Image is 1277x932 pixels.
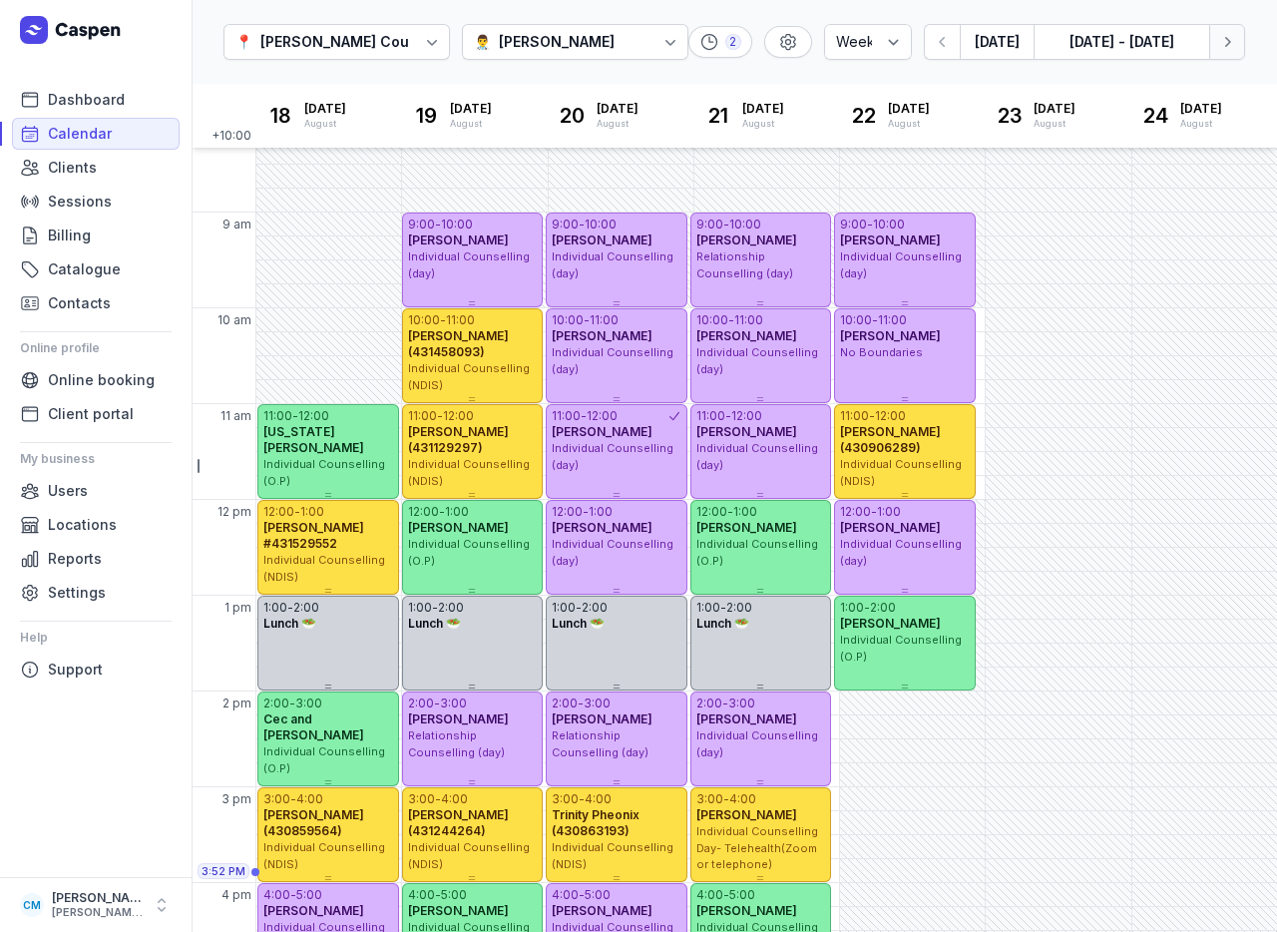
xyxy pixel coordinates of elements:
span: 2 pm [222,696,251,711]
span: [PERSON_NAME] [408,233,509,247]
div: - [864,600,870,616]
div: - [867,217,873,233]
span: Lunch 🥗 [408,616,461,631]
span: Individual Counselling (day) [408,249,530,280]
div: - [290,791,296,807]
span: [PERSON_NAME] [552,711,652,726]
div: - [727,504,733,520]
span: Individual Counselling (day) [552,441,673,472]
span: Individual Counselling (NDIS) [552,840,673,871]
span: [DATE] [742,101,784,117]
div: - [576,600,582,616]
span: [PERSON_NAME] [696,711,797,726]
div: 12:00 [587,408,618,424]
div: August [1180,117,1222,131]
span: 3 pm [221,791,251,807]
span: Support [48,658,103,682]
div: 1:00 [589,504,613,520]
span: 9 am [222,217,251,233]
span: [PERSON_NAME] [552,520,652,535]
span: [PERSON_NAME] [408,711,509,726]
div: 9:00 [408,217,435,233]
div: - [437,408,443,424]
span: [PERSON_NAME] [840,233,941,247]
div: 2 [725,34,741,50]
span: [PERSON_NAME] [552,233,652,247]
div: 11:00 [552,408,581,424]
div: 5:00 [729,887,755,903]
div: 4:00 [729,791,756,807]
span: 3:52 PM [202,863,245,879]
div: 4:00 [296,791,323,807]
div: 18 [264,100,296,132]
div: 21 [702,100,734,132]
div: 3:00 [552,791,579,807]
div: - [579,217,585,233]
div: 24 [1140,100,1172,132]
div: 19 [410,100,442,132]
div: - [440,312,446,328]
div: 12:00 [731,408,762,424]
div: 1:00 [840,600,864,616]
span: Individual Counselling Day- Telehealth(Zoom or telephone) [696,824,818,871]
span: Users [48,479,88,503]
span: Lunch 🥗 [552,616,605,631]
div: August [450,117,492,131]
div: 23 [994,100,1026,132]
div: August [888,117,930,131]
div: 👨‍⚕️ [474,30,491,54]
span: [PERSON_NAME] (431129297) [408,424,509,455]
div: 3:00 [728,696,755,711]
div: 11:00 [878,312,907,328]
span: [PERSON_NAME] [263,903,364,918]
span: Trinity Pheonix (430863193) [552,807,639,838]
div: - [584,312,590,328]
div: 3:00 [584,696,611,711]
div: 2:00 [552,696,578,711]
span: [PERSON_NAME] (430906289) [840,424,941,455]
span: Individual Counselling (day) [840,249,962,280]
div: - [289,696,295,711]
div: - [579,791,585,807]
div: - [869,408,875,424]
div: 2:00 [293,600,319,616]
div: - [294,504,300,520]
span: 1 pm [224,600,251,616]
div: Help [20,622,172,654]
div: August [1034,117,1075,131]
button: [DATE] [960,24,1034,60]
span: Individual Counselling (NDIS) [263,553,385,584]
span: CM [23,893,41,917]
div: August [597,117,638,131]
span: Individual Counselling (day) [696,345,818,376]
span: 4 pm [221,887,251,903]
span: [PERSON_NAME] [552,328,652,343]
div: 2:00 [263,696,289,711]
span: Dashboard [48,88,125,112]
div: - [728,312,734,328]
div: 3:00 [696,791,723,807]
span: [PERSON_NAME] [840,616,941,631]
span: Locations [48,513,117,537]
div: 4:00 [552,887,579,903]
span: [DATE] [1180,101,1222,117]
span: Online booking [48,368,155,392]
div: 4:00 [696,887,723,903]
div: 4:00 [441,791,468,807]
div: - [722,696,728,711]
div: 4:00 [585,791,612,807]
span: Individual Counselling (O.P) [696,537,818,568]
span: Lunch 🥗 [696,616,749,631]
div: - [725,408,731,424]
span: Calendar [48,122,112,146]
span: [PERSON_NAME] (431244264) [408,807,509,838]
span: Cec and [PERSON_NAME] [263,711,364,742]
div: August [742,117,784,131]
span: Billing [48,224,91,247]
div: [PERSON_NAME] [499,30,615,54]
div: 12:00 [552,504,583,520]
span: [DATE] [450,101,492,117]
div: 12:00 [875,408,906,424]
span: [DATE] [597,101,638,117]
span: Individual Counselling (O.P) [263,457,385,488]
